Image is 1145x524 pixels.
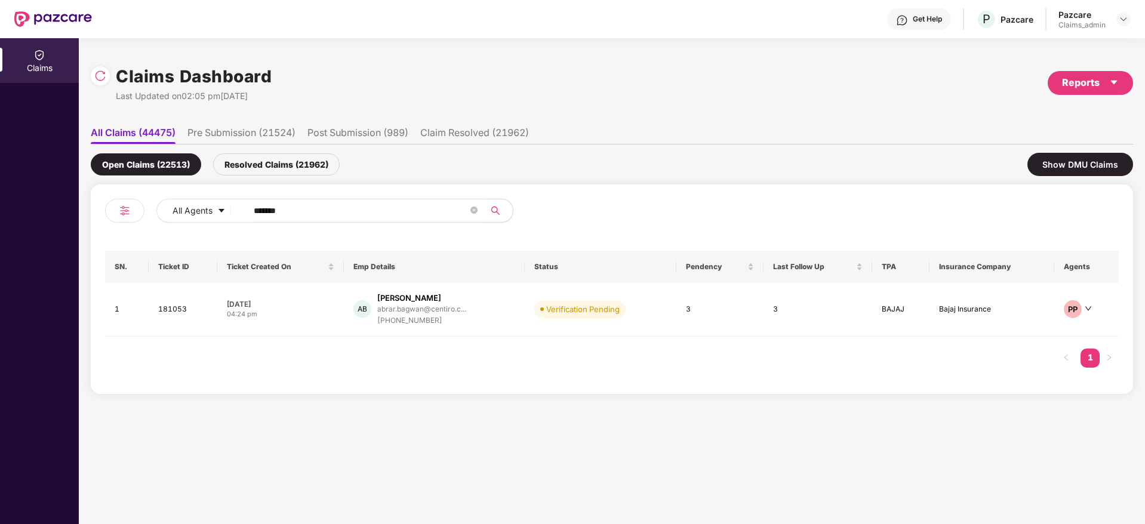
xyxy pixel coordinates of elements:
[344,251,525,283] th: Emp Details
[1063,354,1070,361] span: left
[546,303,620,315] div: Verification Pending
[105,283,149,337] td: 1
[525,251,676,283] th: Status
[14,11,92,27] img: New Pazcare Logo
[764,251,872,283] th: Last Follow Up
[1027,153,1133,176] div: Show DMU Claims
[377,305,466,313] div: abrar.bagwan@centiro.c...
[1119,14,1128,24] img: svg+xml;base64,PHN2ZyBpZD0iRHJvcGRvd24tMzJ4MzIiIHhtbG5zPSJodHRwOi8vd3d3LnczLm9yZy8yMDAwL3N2ZyIgd2...
[156,199,251,223] button: All Agentscaret-down
[1100,349,1119,368] button: right
[187,127,296,144] li: Pre Submission (21524)
[929,251,1054,283] th: Insurance Company
[116,90,272,103] div: Last Updated on 02:05 pm[DATE]
[173,204,213,217] span: All Agents
[1100,349,1119,368] li: Next Page
[1057,349,1076,368] li: Previous Page
[91,127,176,144] li: All Claims (44475)
[307,127,408,144] li: Post Submission (989)
[896,14,908,26] img: svg+xml;base64,PHN2ZyBpZD0iSGVscC0zMngzMiIgeG1sbnM9Imh0dHA6Ly93d3cudzMub3JnLzIwMDAvc3ZnIiB3aWR0aD...
[1064,300,1082,318] div: PP
[213,153,340,175] div: Resolved Claims (21962)
[94,70,106,82] img: svg+xml;base64,PHN2ZyBpZD0iUmVsb2FkLTMyeDMyIiB4bWxucz0iaHR0cDovL3d3dy53My5vcmcvMjAwMC9zdmciIHdpZH...
[91,153,201,175] div: Open Claims (22513)
[470,206,478,214] span: close-circle
[420,127,529,144] li: Claim Resolved (21962)
[149,283,217,337] td: 181053
[1085,305,1092,312] span: down
[217,251,344,283] th: Ticket Created On
[773,262,854,272] span: Last Follow Up
[484,206,507,215] span: search
[227,299,334,309] div: [DATE]
[1062,75,1119,90] div: Reports
[33,49,45,61] img: svg+xml;base64,PHN2ZyBpZD0iQ2xhaW0iIHhtbG5zPSJodHRwOi8vd3d3LnczLm9yZy8yMDAwL3N2ZyIgd2lkdGg9IjIwIi...
[105,251,149,283] th: SN.
[913,14,942,24] div: Get Help
[1058,20,1106,30] div: Claims_admin
[983,12,990,26] span: P
[227,262,325,272] span: Ticket Created On
[353,300,371,318] div: AB
[764,283,872,337] td: 3
[470,205,478,217] span: close-circle
[686,262,746,272] span: Pendency
[149,251,217,283] th: Ticket ID
[1081,349,1100,368] li: 1
[1106,354,1113,361] span: right
[217,206,226,216] span: caret-down
[1057,349,1076,368] button: left
[484,199,513,223] button: search
[118,204,132,218] img: svg+xml;base64,PHN2ZyB4bWxucz0iaHR0cDovL3d3dy53My5vcmcvMjAwMC9zdmciIHdpZHRoPSIyNCIgaGVpZ2h0PSIyNC...
[377,315,466,326] div: [PHONE_NUMBER]
[1054,251,1119,283] th: Agents
[676,251,764,283] th: Pendency
[227,309,334,319] div: 04:24 pm
[1081,349,1100,366] a: 1
[872,283,929,337] td: BAJAJ
[377,292,441,304] div: [PERSON_NAME]
[116,63,272,90] h1: Claims Dashboard
[676,283,764,337] td: 3
[929,283,1054,337] td: Bajaj Insurance
[1058,9,1106,20] div: Pazcare
[1001,14,1033,25] div: Pazcare
[872,251,929,283] th: TPA
[1109,78,1119,87] span: caret-down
